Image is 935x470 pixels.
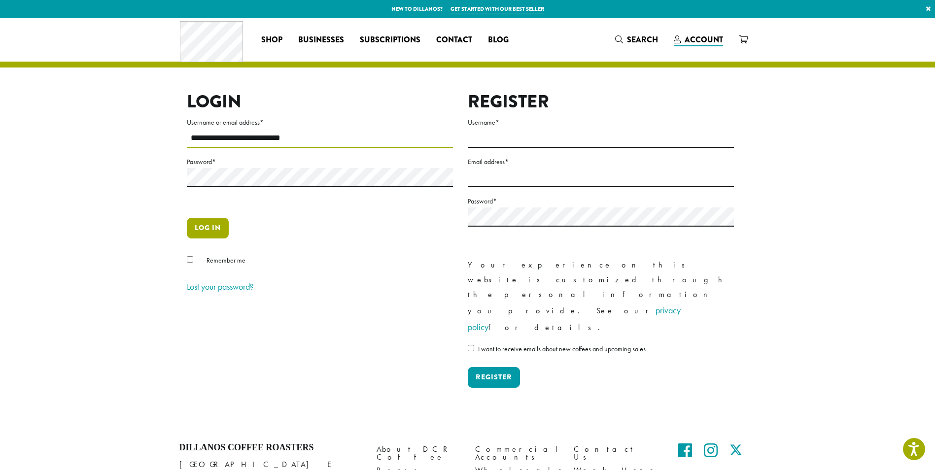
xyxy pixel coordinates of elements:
h4: Dillanos Coffee Roasters [179,442,362,453]
span: Contact [436,34,472,46]
a: Search [607,32,666,48]
span: Blog [488,34,509,46]
a: Commercial Accounts [475,442,559,464]
p: Your experience on this website is customized through the personal information you provide. See o... [468,258,734,336]
a: About DCR Coffee [377,442,460,464]
h2: Login [187,91,453,112]
span: Remember me [207,256,245,265]
label: Password [187,156,453,168]
span: Search [627,34,658,45]
span: Shop [261,34,282,46]
h2: Register [468,91,734,112]
a: Contact Us [574,442,658,464]
a: Lost your password? [187,281,254,292]
a: Get started with our best seller [450,5,544,13]
label: Email address [468,156,734,168]
a: Shop [253,32,290,48]
span: Businesses [298,34,344,46]
button: Log in [187,218,229,238]
label: Username [468,116,734,129]
input: I want to receive emails about new coffees and upcoming sales. [468,345,474,351]
span: Subscriptions [360,34,420,46]
label: Password [468,195,734,207]
span: I want to receive emails about new coffees and upcoming sales. [478,344,647,353]
span: Account [685,34,723,45]
a: privacy policy [468,304,681,333]
label: Username or email address [187,116,453,129]
button: Register [468,367,520,388]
